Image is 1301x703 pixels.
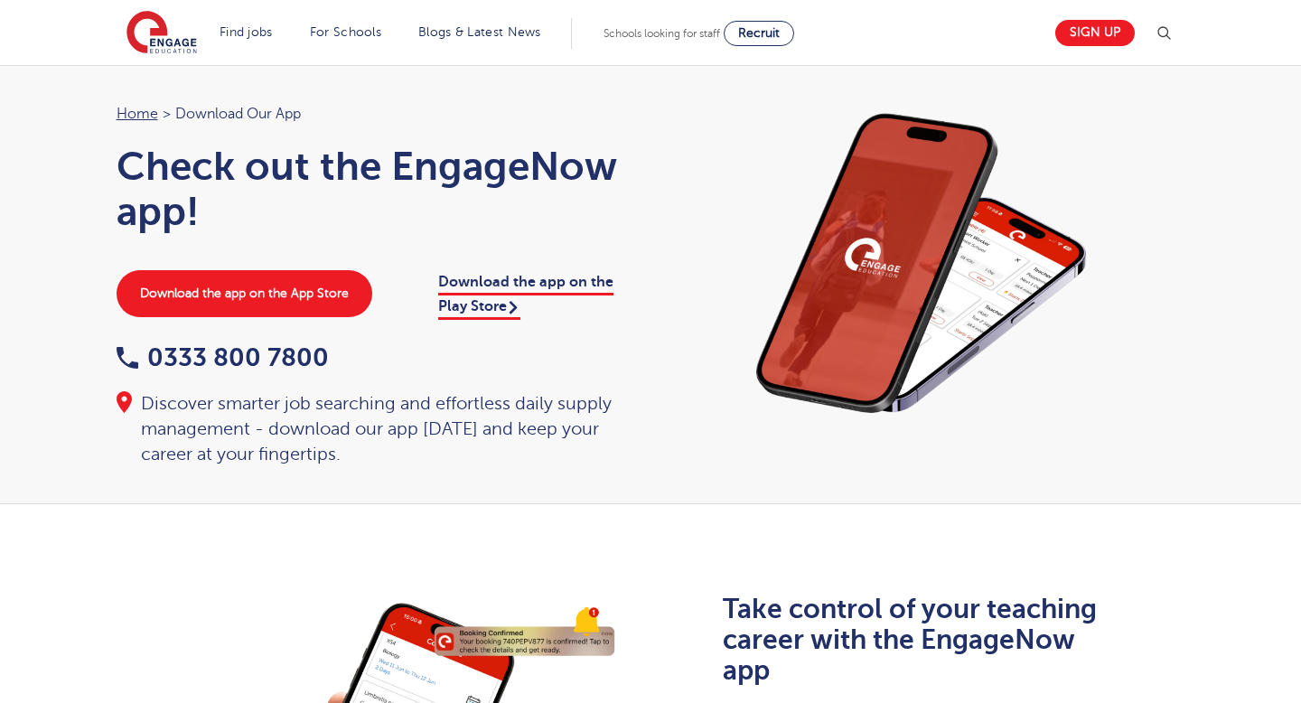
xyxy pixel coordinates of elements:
[310,25,381,39] a: For Schools
[220,25,273,39] a: Find jobs
[117,343,329,371] a: 0333 800 7800
[1055,20,1135,46] a: Sign up
[163,106,171,122] span: >
[117,102,633,126] nav: breadcrumb
[418,25,541,39] a: Blogs & Latest News
[126,11,197,56] img: Engage Education
[117,391,633,467] div: Discover smarter job searching and effortless daily supply management - download our app [DATE] a...
[438,274,613,319] a: Download the app on the Play Store
[738,26,780,40] span: Recruit
[117,106,158,122] a: Home
[117,270,372,317] a: Download the app on the App Store
[724,21,794,46] a: Recruit
[175,102,301,126] span: Download our app
[117,144,633,234] h1: Check out the EngageNow app!
[604,27,720,40] span: Schools looking for staff
[723,594,1097,686] b: Take control of your teaching career with the EngageNow app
